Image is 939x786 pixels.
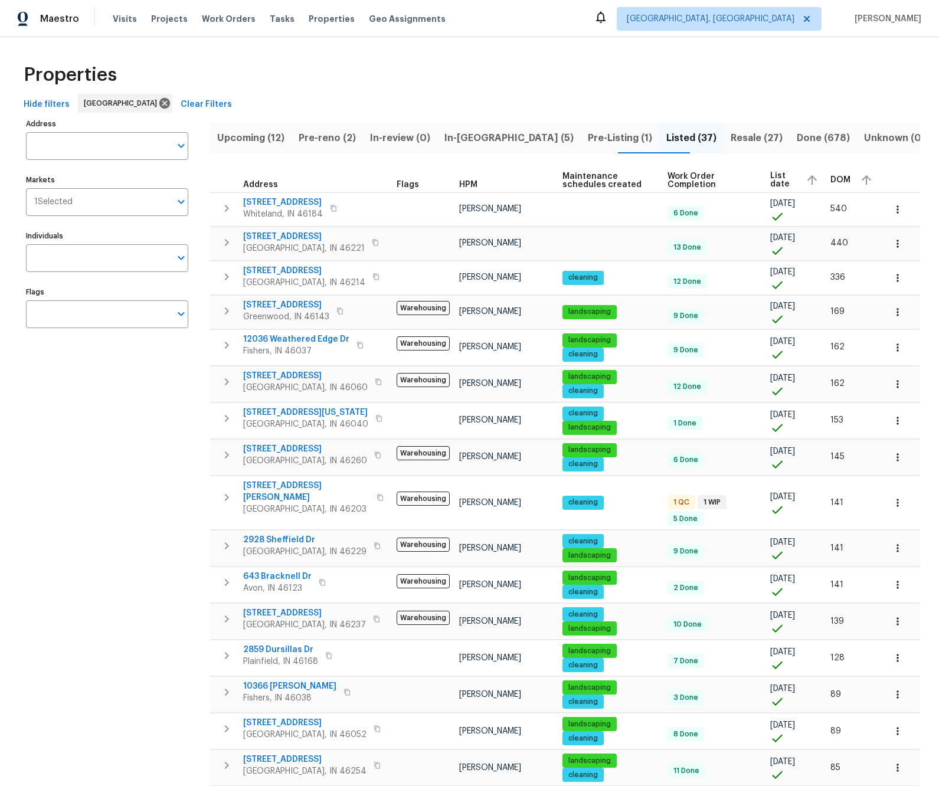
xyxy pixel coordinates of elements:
[770,338,795,346] span: [DATE]
[669,693,703,703] span: 3 Done
[397,336,450,351] span: Warehousing
[459,453,521,461] span: [PERSON_NAME]
[564,349,603,359] span: cleaning
[770,234,795,242] span: [DATE]
[830,176,850,184] span: DOM
[243,418,368,430] span: [GEOGRAPHIC_DATA], IN 46040
[370,130,430,146] span: In-review (0)
[397,538,450,552] span: Warehousing
[669,455,703,465] span: 6 Done
[459,416,521,424] span: [PERSON_NAME]
[669,729,703,739] span: 8 Done
[459,544,521,552] span: [PERSON_NAME]
[397,301,450,315] span: Warehousing
[243,407,368,418] span: [STREET_ADDRESS][US_STATE]
[397,492,450,506] span: Warehousing
[564,660,603,670] span: cleaning
[243,644,318,656] span: 2859 Dursillas Dr
[243,692,336,704] span: Fishers, IN 46038
[564,587,603,597] span: cleaning
[202,13,256,25] span: Work Orders
[564,646,616,656] span: landscaping
[173,306,189,322] button: Open
[26,176,188,184] label: Markets
[564,770,603,780] span: cleaning
[669,208,703,218] span: 6 Done
[176,94,237,116] button: Clear Filters
[113,13,137,25] span: Visits
[459,690,521,699] span: [PERSON_NAME]
[564,307,616,317] span: landscaping
[369,13,446,25] span: Geo Assignments
[830,205,847,213] span: 540
[770,575,795,583] span: [DATE]
[444,130,574,146] span: In-[GEOGRAPHIC_DATA] (5)
[830,544,843,552] span: 141
[243,656,318,667] span: Plainfield, IN 46168
[243,265,365,277] span: [STREET_ADDRESS]
[770,685,795,693] span: [DATE]
[243,765,367,777] span: [GEOGRAPHIC_DATA], IN 46254
[564,335,616,345] span: landscaping
[243,754,367,765] span: [STREET_ADDRESS]
[243,571,312,582] span: 643 Bracknell Dr
[459,273,521,281] span: [PERSON_NAME]
[26,289,188,296] label: Flags
[34,197,73,207] span: 1 Selected
[243,181,278,189] span: Address
[459,581,521,589] span: [PERSON_NAME]
[850,13,921,25] span: [PERSON_NAME]
[669,382,706,392] span: 12 Done
[669,311,703,321] span: 9 Done
[459,764,521,772] span: [PERSON_NAME]
[669,514,702,524] span: 5 Done
[19,94,74,116] button: Hide filters
[243,311,329,323] span: Greenwood, IN 46143
[770,648,795,656] span: [DATE]
[173,250,189,266] button: Open
[669,766,704,776] span: 11 Done
[564,386,603,396] span: cleaning
[459,654,521,662] span: [PERSON_NAME]
[830,727,841,735] span: 89
[830,690,841,699] span: 89
[459,205,521,213] span: [PERSON_NAME]
[40,13,79,25] span: Maestro
[830,379,845,388] span: 162
[830,617,844,625] span: 139
[830,499,843,507] span: 141
[173,194,189,210] button: Open
[564,610,603,620] span: cleaning
[270,15,295,23] span: Tasks
[459,379,521,388] span: [PERSON_NAME]
[666,130,716,146] span: Listed (37)
[830,307,845,316] span: 169
[84,97,162,109] span: [GEOGRAPHIC_DATA]
[243,503,369,515] span: [GEOGRAPHIC_DATA], IN 46203
[243,370,368,382] span: [STREET_ADDRESS]
[26,232,188,240] label: Individuals
[699,497,725,507] span: 1 WIP
[564,372,616,382] span: landscaping
[564,423,616,433] span: landscaping
[243,243,365,254] span: [GEOGRAPHIC_DATA], IN 46221
[397,373,450,387] span: Warehousing
[397,446,450,460] span: Warehousing
[770,374,795,382] span: [DATE]
[669,277,706,287] span: 12 Done
[243,717,367,729] span: [STREET_ADDRESS]
[668,172,750,189] span: Work Order Completion
[669,418,701,428] span: 1 Done
[459,617,521,625] span: [PERSON_NAME]
[770,721,795,729] span: [DATE]
[299,130,356,146] span: Pre-reno (2)
[243,729,367,741] span: [GEOGRAPHIC_DATA], IN 46052
[770,302,795,310] span: [DATE]
[564,624,616,634] span: landscaping
[564,719,616,729] span: landscaping
[564,273,603,283] span: cleaning
[830,273,845,281] span: 336
[669,620,706,630] span: 10 Done
[181,97,232,112] span: Clear Filters
[669,546,703,556] span: 9 Done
